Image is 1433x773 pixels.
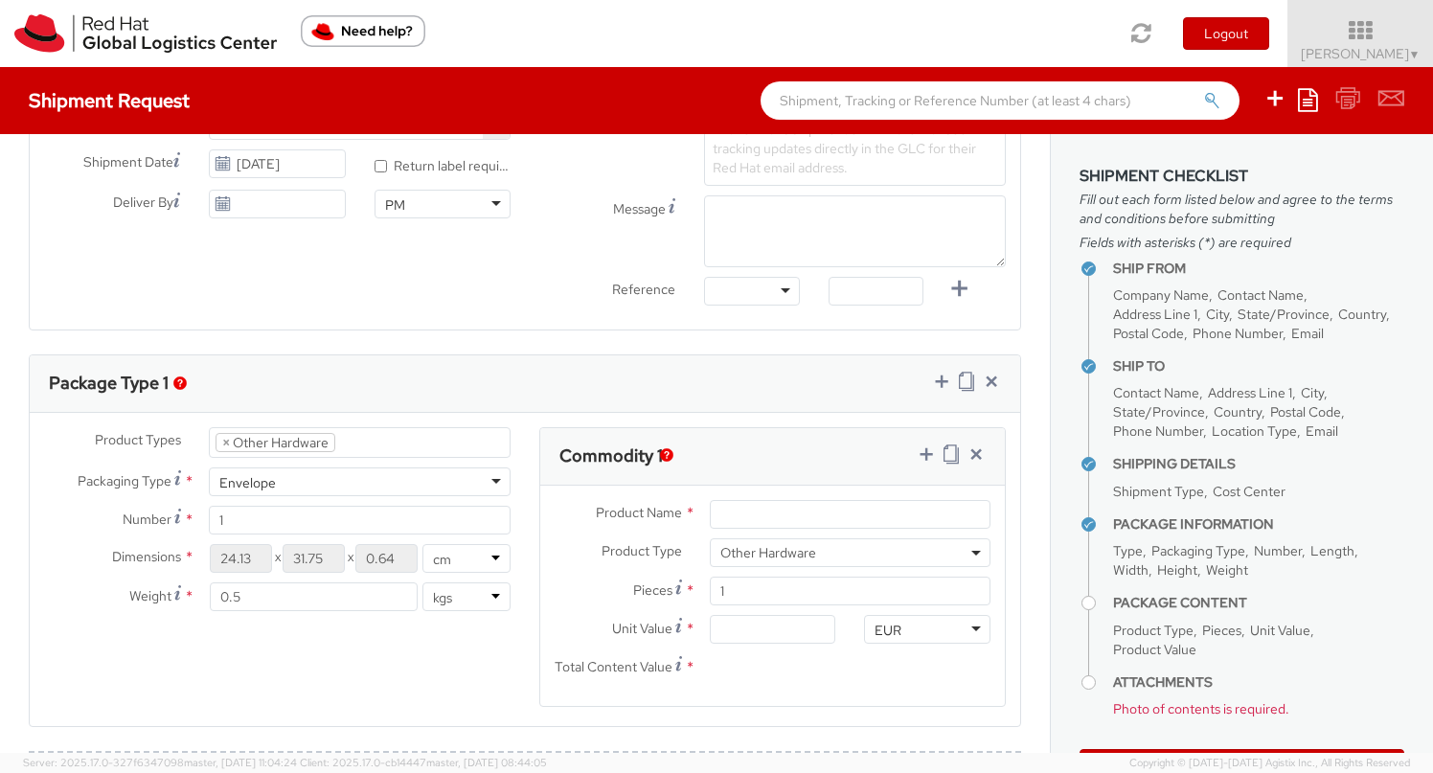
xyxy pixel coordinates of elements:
[1217,286,1304,304] span: Contact Name
[129,587,171,604] span: Weight
[1310,542,1354,559] span: Length
[613,200,666,217] span: Message
[222,434,230,451] span: ×
[555,658,672,675] span: Total Content Value
[113,193,173,213] span: Deliver By
[123,511,171,528] span: Number
[1291,325,1324,342] span: Email
[1113,403,1205,421] span: State/Province
[1157,561,1197,579] span: Height
[1113,457,1404,471] h4: Shipping Details
[559,446,663,466] h3: Commodity 1
[1113,542,1143,559] span: Type
[596,504,682,521] span: Product Name
[83,152,173,172] span: Shipment Date
[23,756,297,769] span: Server: 2025.17.0-327f6347098
[720,544,980,561] span: Other Hardware
[1238,306,1330,323] span: State/Province
[426,756,547,769] span: master, [DATE] 08:44:05
[875,621,901,640] div: EUR
[710,538,990,567] span: Other Hardware
[1129,756,1410,771] span: Copyright © [DATE]-[DATE] Agistix Inc., All Rights Reserved
[1338,306,1386,323] span: Country
[355,544,418,573] input: Height
[49,374,169,393] h3: Package Type 1
[385,195,405,215] div: PM
[375,153,511,175] label: Return label required
[1151,542,1245,559] span: Packaging Type
[300,756,547,769] span: Client: 2025.17.0-cb14447
[95,431,181,448] span: Product Types
[1250,622,1310,639] span: Unit Value
[1113,483,1204,500] span: Shipment Type
[210,544,272,573] input: Length
[1306,422,1338,440] span: Email
[345,544,355,573] span: X
[633,581,672,599] span: Pieces
[1254,542,1302,559] span: Number
[602,542,682,559] span: Product Type
[1113,306,1197,323] span: Address Line 1
[301,15,425,47] button: Need help?
[1113,384,1199,401] span: Contact Name
[1206,561,1248,579] span: Weight
[1113,261,1404,276] h4: Ship From
[1113,561,1149,579] span: Width
[1270,403,1341,421] span: Postal Code
[1080,168,1404,185] h3: Shipment Checklist
[1113,422,1203,440] span: Phone Number
[1202,622,1241,639] span: Pieces
[184,756,297,769] span: master, [DATE] 11:04:24
[612,281,675,298] span: Reference
[1301,45,1421,62] span: [PERSON_NAME]
[1113,641,1196,658] span: Product Value
[1206,306,1229,323] span: City
[1113,622,1194,639] span: Product Type
[1080,190,1404,228] span: Fill out each form listed below and agree to the terms and conditions before submitting
[1213,483,1285,500] span: Cost Center
[1301,384,1324,401] span: City
[1113,517,1404,532] h4: Package Information
[1212,422,1297,440] span: Location Type
[112,548,181,565] span: Dimensions
[1113,675,1404,690] h4: Attachments
[1183,17,1269,50] button: Logout
[14,14,277,53] img: rh-logistics-00dfa346123c4ec078e1.svg
[1214,403,1262,421] span: Country
[216,433,335,452] li: Other Hardware
[78,472,171,489] span: Packaging Type
[761,81,1240,120] input: Shipment, Tracking or Reference Number (at least 4 chars)
[1208,384,1292,401] span: Address Line 1
[1113,596,1404,610] h4: Package Content
[283,544,345,573] input: Width
[1113,359,1404,374] h4: Ship To
[1080,233,1404,252] span: Fields with asterisks (*) are required
[29,90,190,111] h4: Shipment Request
[375,160,387,172] input: Return label required
[1113,286,1209,304] span: Company Name
[272,544,283,573] span: X
[1409,47,1421,62] span: ▼
[1113,700,1289,717] span: Photo of contents is required.
[219,473,276,492] div: Envelope
[612,620,672,637] span: Unit Value
[1113,325,1184,342] span: Postal Code
[1193,325,1283,342] span: Phone Number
